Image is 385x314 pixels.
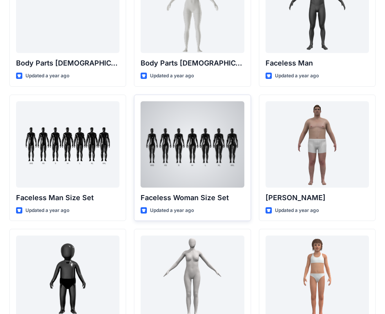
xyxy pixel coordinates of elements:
[141,192,244,203] p: Faceless Woman Size Set
[266,58,369,69] p: Faceless Man
[16,101,119,188] a: Faceless Man Size Set
[16,58,119,69] p: Body Parts [DEMOGRAPHIC_DATA]
[266,192,369,203] p: [PERSON_NAME]
[150,72,194,80] p: Updated a year ago
[16,192,119,203] p: Faceless Man Size Set
[25,72,69,80] p: Updated a year ago
[275,206,319,215] p: Updated a year ago
[150,206,194,215] p: Updated a year ago
[141,58,244,69] p: Body Parts [DEMOGRAPHIC_DATA]
[141,101,244,188] a: Faceless Woman Size Set
[266,101,369,188] a: Joseph
[25,206,69,215] p: Updated a year ago
[275,72,319,80] p: Updated a year ago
